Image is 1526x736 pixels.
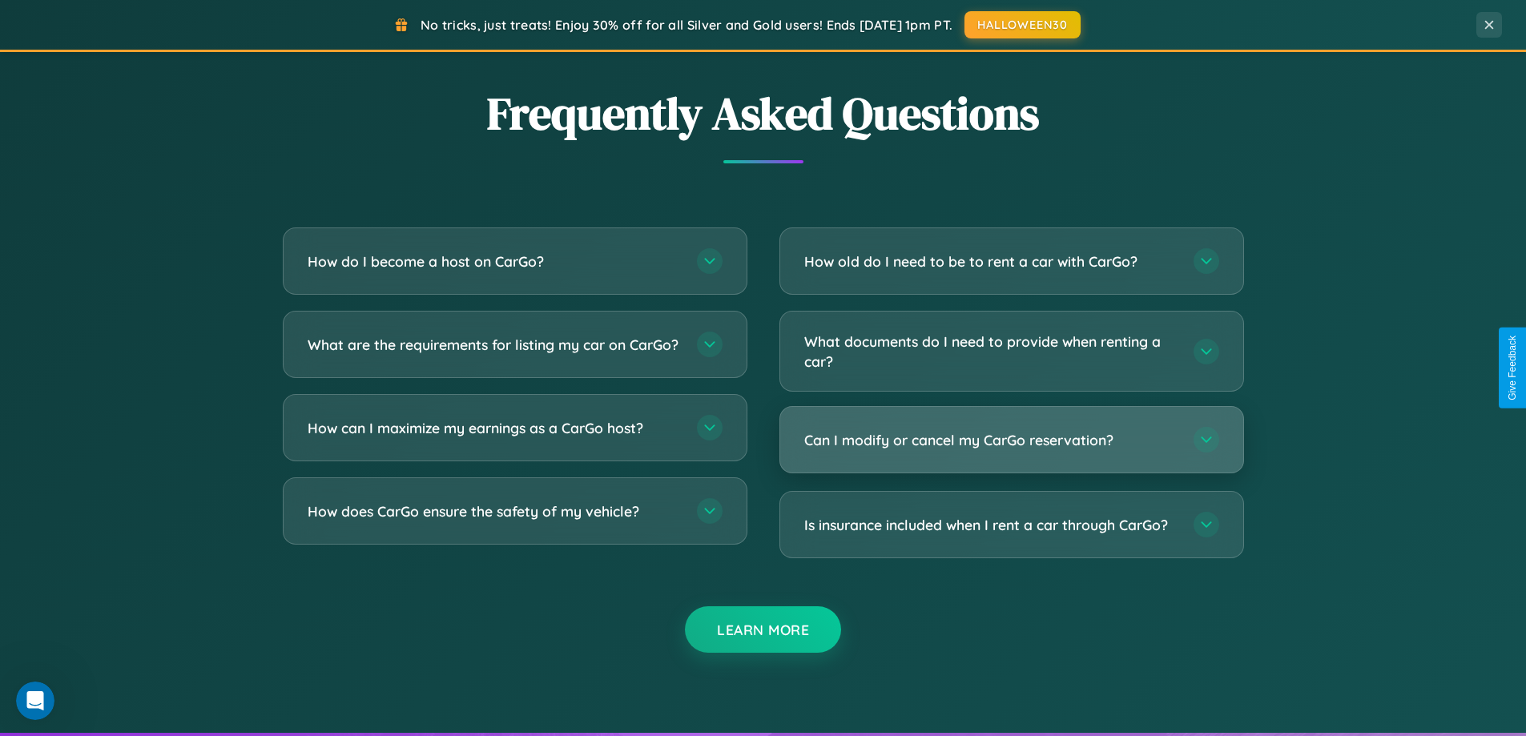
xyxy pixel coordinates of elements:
[804,251,1178,271] h3: How old do I need to be to rent a car with CarGo?
[1507,336,1518,400] div: Give Feedback
[308,418,681,438] h3: How can I maximize my earnings as a CarGo host?
[283,82,1244,144] h2: Frequently Asked Questions
[685,606,841,653] button: Learn More
[308,251,681,271] h3: How do I become a host on CarGo?
[804,332,1178,371] h3: What documents do I need to provide when renting a car?
[964,11,1081,38] button: HALLOWEEN30
[804,515,1178,535] h3: Is insurance included when I rent a car through CarGo?
[308,501,681,521] h3: How does CarGo ensure the safety of my vehicle?
[421,17,952,33] span: No tricks, just treats! Enjoy 30% off for all Silver and Gold users! Ends [DATE] 1pm PT.
[16,682,54,720] iframe: Intercom live chat
[308,335,681,355] h3: What are the requirements for listing my car on CarGo?
[804,430,1178,450] h3: Can I modify or cancel my CarGo reservation?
